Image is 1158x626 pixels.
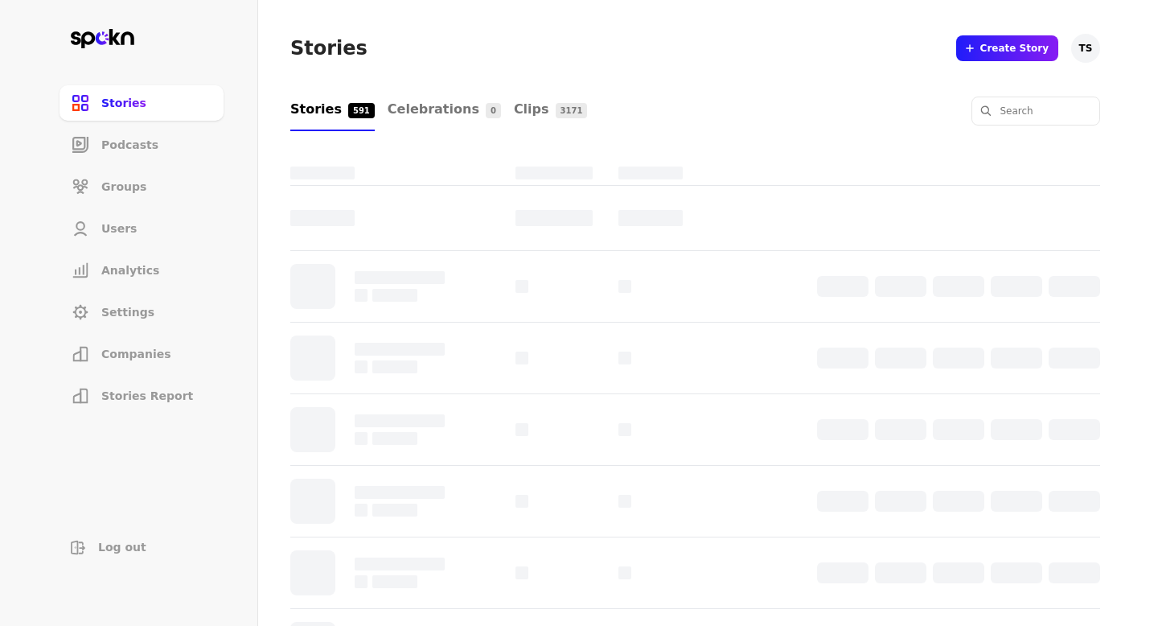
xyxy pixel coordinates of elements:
[101,346,171,362] span: Companies
[290,89,375,131] a: Stories591
[980,42,1049,55] span: Create Story
[290,35,368,61] h1: Stories
[101,137,158,153] span: Podcasts
[101,95,146,111] span: Stories
[58,167,225,206] a: Groups
[58,84,225,122] a: Stories
[58,533,225,562] button: Log out
[58,377,225,415] a: Stories Report
[388,101,479,117] span: Celebrations
[101,262,159,278] span: Analytics
[98,539,146,555] span: Log out
[58,209,225,248] a: Users
[956,35,1058,61] a: Create Story
[556,103,588,118] span: 3171
[58,335,225,373] a: Companies
[348,103,375,118] span: 591
[1071,34,1100,63] button: TS
[58,126,225,164] a: Podcasts
[388,89,501,131] a: Celebrations0
[514,89,588,131] a: Clips3171
[486,103,501,118] span: 0
[58,293,225,332] a: Settings
[58,251,225,290] a: Analytics
[101,220,137,237] span: Users
[1079,42,1093,55] span: TS
[290,101,342,117] span: Stories
[1000,105,1091,117] input: Search
[101,304,154,320] span: Settings
[101,179,146,195] span: Groups
[101,388,193,404] span: Stories Report
[514,101,549,117] span: Clips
